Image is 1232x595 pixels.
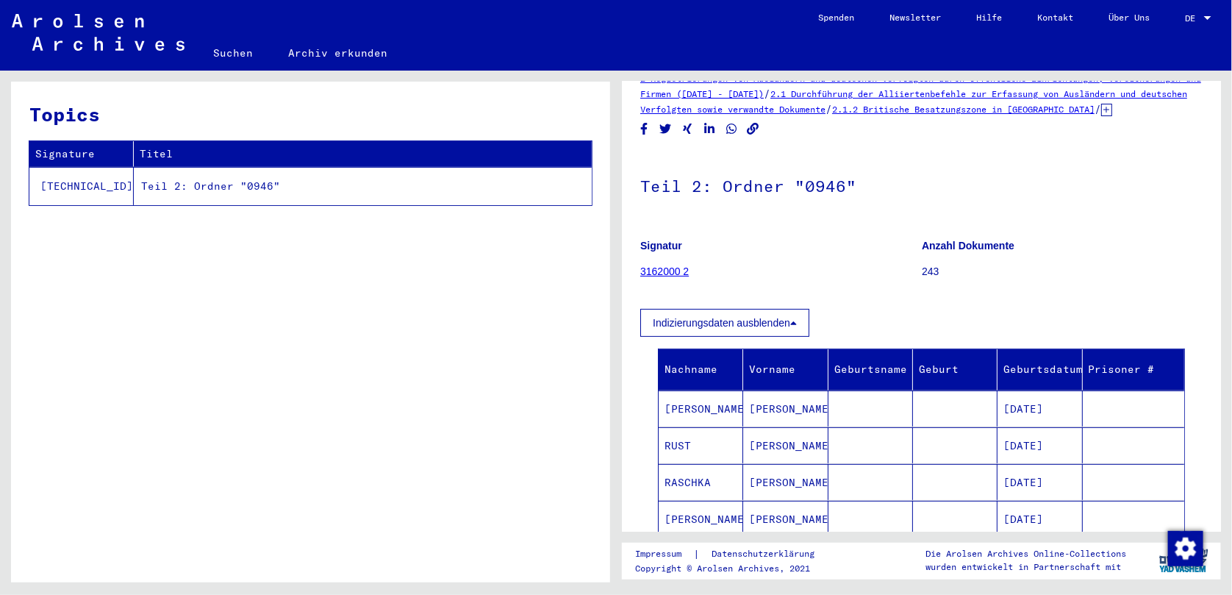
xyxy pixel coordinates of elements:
a: Datenschutzerklärung [701,546,833,562]
a: 2.1.2 Britische Besatzungszone in [GEOGRAPHIC_DATA] [832,104,1095,115]
button: Share on Facebook [637,120,652,138]
mat-cell: RUST [659,427,743,463]
mat-header-cell: Geburt‏ [913,349,998,391]
button: Copy link [745,120,761,138]
button: Share on WhatsApp [724,120,739,138]
mat-cell: [PERSON_NAME] [743,501,828,537]
h1: Teil 2: Ordner "0946" [640,152,1203,217]
img: Arolsen_neg.svg [12,14,185,51]
mat-cell: RASCHKA [659,464,743,500]
a: Impressum [636,546,694,562]
img: Zustimmung ändern [1168,531,1203,566]
p: wurden entwickelt in Partnerschaft mit [925,560,1126,574]
a: 3162000 2 [640,266,689,277]
button: Indizierungsdaten ausblenden [640,309,809,337]
span: / [825,102,832,115]
th: Titel [134,141,592,167]
p: Die Arolsen Archives Online-Collections [925,547,1126,560]
mat-cell: [DATE] [998,391,1082,427]
a: Suchen [196,35,271,71]
a: 2.1 Durchführung der Alliiertenbefehle zur Erfassung von Ausländern und deutschen Verfolgten sowi... [640,88,1187,115]
mat-cell: [PERSON_NAME] [743,427,828,463]
b: Signatur [640,240,682,252]
span: / [1095,102,1101,115]
button: Share on Xing [680,120,695,138]
mat-cell: [DATE] [998,501,1082,537]
p: Copyright © Arolsen Archives, 2021 [636,562,833,575]
td: Teil 2: Ordner "0946" [134,167,592,205]
mat-header-cell: Geburtsname [828,349,913,391]
mat-header-cell: Geburtsdatum [998,349,1082,391]
td: [TECHNICAL_ID] [29,167,134,205]
span: / [764,87,770,100]
mat-cell: [PERSON_NAME] [743,464,828,500]
button: Share on LinkedIn [702,120,717,138]
mat-cell: [PERSON_NAME] [659,391,743,427]
a: Archiv erkunden [271,35,406,71]
mat-cell: [PERSON_NAME] [659,501,743,537]
mat-cell: [PERSON_NAME] [743,391,828,427]
b: Anzahl Dokumente [922,240,1014,252]
p: 243 [922,264,1203,279]
mat-cell: [DATE] [998,464,1082,500]
h3: Topics [29,100,591,129]
button: Share on Twitter [658,120,673,138]
th: Signature [29,141,134,167]
mat-header-cell: Vorname [743,349,828,391]
span: DE [1185,13,1201,24]
mat-header-cell: Prisoner # [1083,349,1184,391]
img: yv_logo.png [1156,542,1211,579]
div: | [636,546,833,562]
mat-cell: [DATE] [998,427,1082,463]
mat-header-cell: Nachname [659,349,743,391]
